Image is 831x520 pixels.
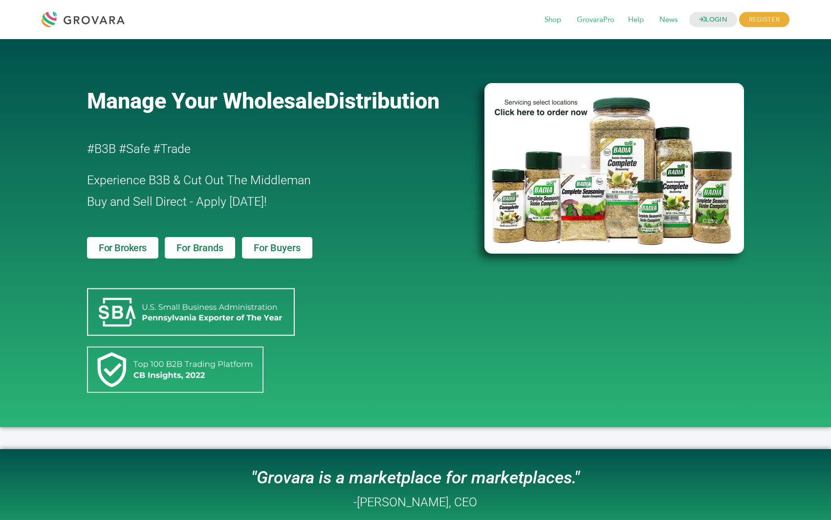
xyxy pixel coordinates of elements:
[87,195,267,209] span: Buy and Sell Direct - Apply [DATE]!
[538,11,568,29] span: Shop
[739,12,789,27] span: REGISTER
[165,237,235,259] a: For Brands
[653,15,684,25] a: News
[653,11,684,29] span: News
[570,11,621,29] span: GrovaraPro
[353,496,477,508] h2: -[PERSON_NAME], CEO
[689,12,737,27] a: LOGIN
[87,138,428,160] h2: #B3B #Safe #Trade
[538,15,568,25] a: Shop
[570,15,621,25] a: GrovaraPro
[621,11,651,29] span: Help
[87,173,311,187] span: Experience B3B & Cut Out The Middleman
[325,88,439,114] span: Distribution
[242,237,312,259] a: For Buyers
[87,237,158,259] a: For Brokers
[176,243,223,253] span: For Brands
[87,88,325,114] span: Manage Your Wholesale
[621,15,651,25] a: Help
[251,468,580,488] i: "Grovara is a marketplace for marketplaces."
[87,88,468,114] a: Manage Your WholesaleDistribution
[99,243,147,253] span: For Brokers
[254,243,301,253] span: For Buyers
